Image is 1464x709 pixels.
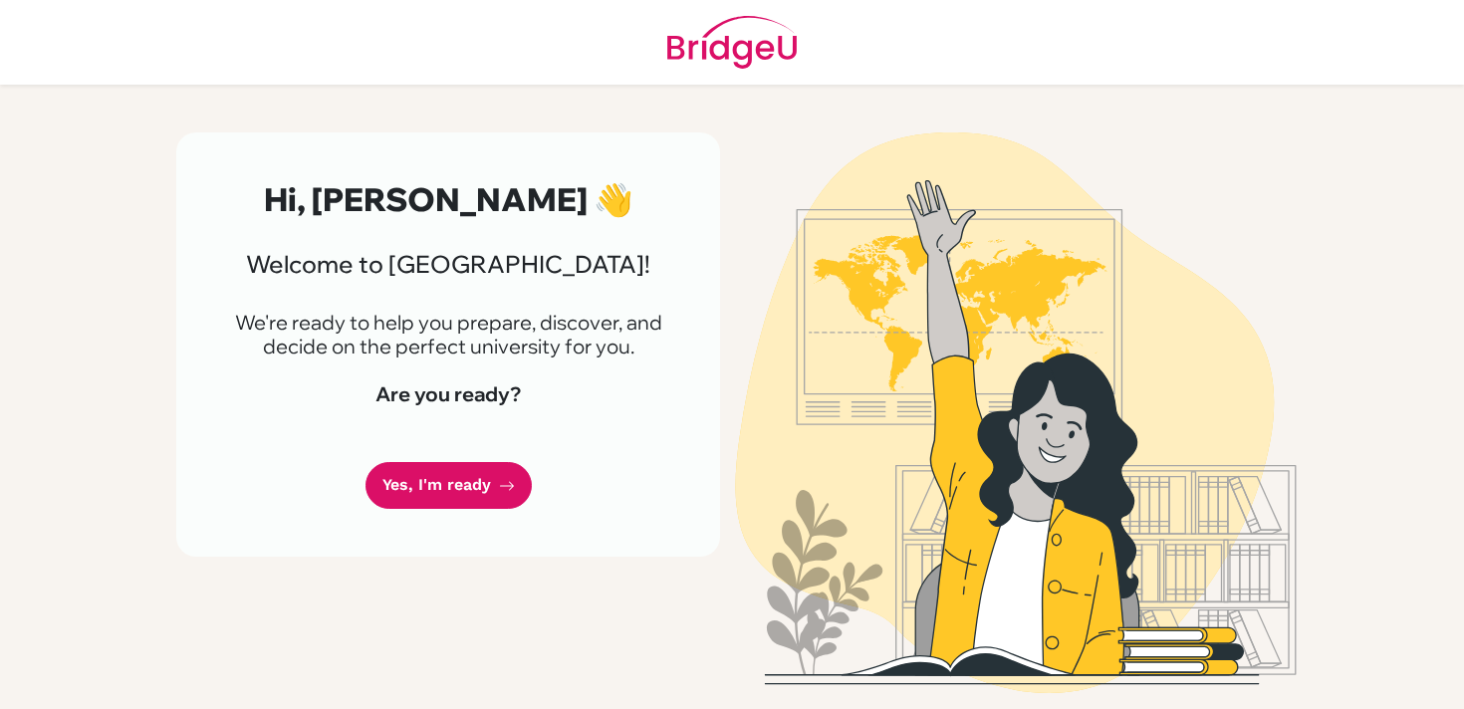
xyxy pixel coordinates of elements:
p: We're ready to help you prepare, discover, and decide on the perfect university for you. [224,311,672,358]
a: Yes, I'm ready [366,462,532,509]
h3: Welcome to [GEOGRAPHIC_DATA]! [224,250,672,279]
h2: Hi, [PERSON_NAME] 👋 [224,180,672,218]
h4: Are you ready? [224,382,672,406]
